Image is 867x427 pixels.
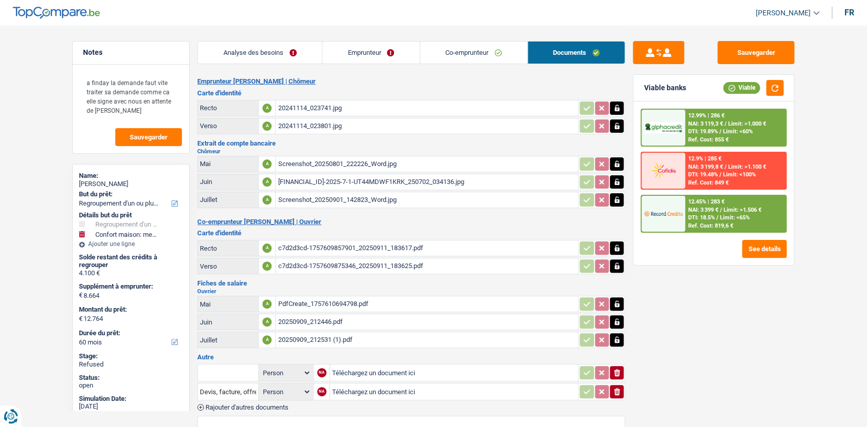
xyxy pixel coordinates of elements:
[200,262,256,270] div: Verso
[278,192,576,208] div: Screenshot_20250901_142823_Word.jpg
[688,222,733,229] div: Ref. Cost: 819,6 €
[197,218,625,226] h2: Co-emprunteur [PERSON_NAME] | Ouvrier
[79,282,181,291] label: Supplément à emprunter:
[130,134,168,140] span: Sauvegarder
[79,402,183,411] div: [DATE]
[197,149,625,154] h2: Chômeur
[83,48,179,57] h5: Notes
[262,104,272,113] div: A
[278,240,576,256] div: c7d2d3cd-1757609857901_20250911_183617.pdf
[716,214,718,221] span: /
[688,214,715,221] span: DTI: 18.5%
[420,42,527,64] a: Co-emprunteur
[756,9,811,17] span: [PERSON_NAME]
[79,240,183,248] div: Ajouter une ligne
[688,207,718,213] span: NAI: 3 399 €
[688,136,729,143] div: Ref. Cost: 855 €
[200,196,256,204] div: Juillet
[528,42,625,64] a: Documents
[278,100,576,116] div: 20241114_023741.jpg
[688,155,721,162] div: 12.9% | 285 €
[200,300,256,308] div: Mai
[197,289,625,294] h2: Ouvrier
[197,140,625,147] h3: Extrait de compte bancaire
[13,7,100,19] img: TopCompare Logo
[79,315,82,323] span: €
[278,258,576,274] div: c7d2d3cd-1757609875346_20250911_183625.pdf
[79,253,183,269] div: Solde restant des crédits à regrouper
[725,120,727,127] span: /
[725,164,727,170] span: /
[262,335,272,344] div: A
[197,280,625,287] h3: Fiches de salaire
[844,8,854,17] div: fr
[688,179,729,186] div: Ref. Cost: 849 €
[79,211,183,219] div: Détails but du prêt
[197,90,625,96] h3: Carte d'identité
[79,269,183,277] div: 4.100 €
[262,317,272,327] div: A
[720,207,722,213] span: /
[200,104,256,112] div: Recto
[278,332,576,348] div: 20250909_212531 (1).pdf
[742,240,787,258] button: See details
[317,368,326,377] div: NA
[79,291,82,299] span: €
[278,118,576,134] div: 20241114_023801.jpg
[720,214,750,221] span: Limit: <65%
[79,172,183,180] div: Name:
[278,296,576,312] div: PdfCreate_1757610694798.pdf
[688,164,723,170] span: NAI: 3 199,8 €
[262,261,272,271] div: A
[79,306,181,314] label: Montant du prêt:
[688,198,725,205] div: 12.45% | 283 €
[205,404,288,411] span: Rajouter d'autres documents
[724,207,761,213] span: Limit: >1.506 €
[200,178,256,186] div: Juin
[200,245,256,252] div: Recto
[688,120,723,127] span: NAI: 3 119,3 €
[262,177,272,187] div: A
[79,180,183,188] div: [PERSON_NAME]
[262,243,272,253] div: A
[728,120,766,127] span: Limit: >1.000 €
[79,329,181,337] label: Durée du prêt:
[717,41,794,64] button: Sauvegarder
[79,352,183,360] div: Stage:
[644,122,682,134] img: AlphaCredit
[115,128,182,146] button: Sauvegarder
[79,374,183,382] div: Status:
[644,161,682,180] img: Cofidis
[688,128,718,135] span: DTI: 19.89%
[79,190,181,198] label: But du prêt:
[197,230,625,236] h3: Carte d'identité
[200,336,256,344] div: Juillet
[723,171,756,178] span: Limit: <100%
[278,156,576,172] div: Screenshot_20250801_222226_Word.jpg
[322,42,420,64] a: Emprunteur
[262,195,272,205] div: A
[728,164,766,170] span: Limit: >1.100 €
[200,122,256,130] div: Verso
[723,128,753,135] span: Limit: <60%
[262,299,272,309] div: A
[688,112,725,119] div: 12.99% | 286 €
[262,121,272,131] div: A
[688,171,718,178] span: DTI: 19.48%
[262,159,272,169] div: A
[719,171,721,178] span: /
[200,160,256,168] div: Mai
[200,318,256,326] div: Juin
[719,128,721,135] span: /
[197,77,625,86] h2: Emprunteur [PERSON_NAME] | Chômeur
[748,5,819,22] a: [PERSON_NAME]
[644,84,686,92] div: Viable banks
[278,174,576,190] div: [FINANCIAL_ID]-2025-7-1-UT44MDWF1KRK_250702_034136.jpg
[278,314,576,330] div: 20250909_212446.pdf
[644,204,682,223] img: Record Credits
[197,404,288,411] button: Rajouter d'autres documents
[198,42,322,64] a: Analyse des besoins
[723,82,760,93] div: Viable
[317,387,326,396] div: NA
[79,395,183,403] div: Simulation Date:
